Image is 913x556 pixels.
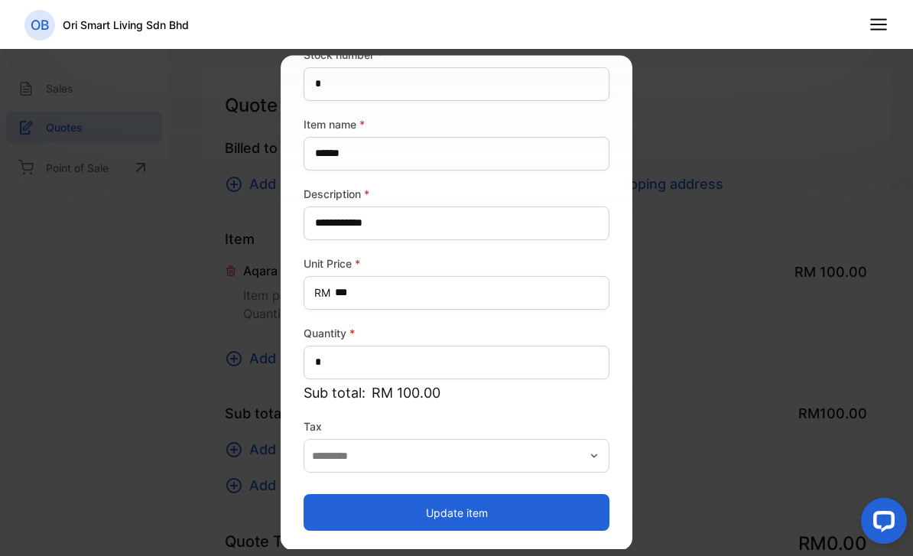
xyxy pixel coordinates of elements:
p: OB [31,15,49,35]
label: Quantity [304,325,609,341]
label: Stock number [304,47,609,63]
label: Unit Price [304,255,609,271]
span: RM 100.00 [372,382,440,403]
label: Tax [304,418,609,434]
span: RM [314,285,330,301]
iframe: LiveChat chat widget [849,492,913,556]
button: Update item [304,495,609,532]
p: Sub total: [304,382,609,403]
label: Item name [304,116,609,132]
label: Description [304,186,609,202]
p: Ori Smart Living Sdn Bhd [63,17,189,33]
